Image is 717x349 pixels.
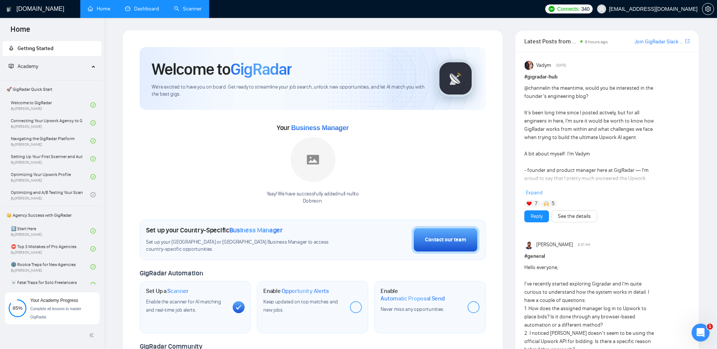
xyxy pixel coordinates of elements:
span: check-circle [90,156,96,161]
span: 8 hours ago [585,39,608,44]
a: Optimizing and A/B Testing Your Scanner for Better ResultsBy[PERSON_NAME] [11,186,90,203]
a: 🌚 Rookie Traps for New AgenciesBy[PERSON_NAME] [11,259,90,275]
span: Keep updated on top matches and new jobs. [263,299,338,313]
div: Contact our team [425,236,466,244]
img: upwork-logo.png [549,6,555,12]
span: Getting Started [18,45,53,52]
a: export [685,38,690,45]
span: Expand [526,189,543,196]
span: 85% [9,306,27,311]
a: See the details [558,212,591,220]
span: check-circle [90,120,96,126]
h1: Enable [381,287,461,302]
span: Complete all lessons to master GigRadar. [30,307,81,319]
span: 7 [535,200,537,207]
span: 8:37 AM [578,241,590,248]
img: gigradar-logo.png [437,60,474,97]
span: setting [702,6,714,12]
span: @channel [524,85,546,91]
span: Never miss any opportunities. [381,306,444,312]
span: Scanner [167,287,188,295]
h1: Welcome to [152,59,292,79]
button: See the details [552,210,597,222]
span: check-circle [90,228,96,234]
span: Set up your [GEOGRAPHIC_DATA] or [GEOGRAPHIC_DATA] Business Manager to access country-specific op... [146,239,346,253]
h1: # general [524,252,690,260]
span: rocket [9,46,14,51]
span: We're excited to have you on board. Get ready to streamline your job search, unlock new opportuni... [152,84,425,98]
span: export [685,38,690,44]
span: Latest Posts from the GigRadar Community [524,37,578,46]
span: GigRadar Automation [140,269,203,277]
span: Business Manager [291,124,348,132]
iframe: Intercom live chat [692,324,710,342]
a: Connecting Your Upwork Agency to GigRadarBy[PERSON_NAME] [11,115,90,131]
li: Getting Started [3,41,102,56]
img: Preet Patel [525,240,534,249]
a: ⛔ Top 3 Mistakes of Pro AgenciesBy[PERSON_NAME] [11,241,90,257]
span: Enable the scanner for AI matching and real-time job alerts. [146,299,221,313]
a: setting [702,6,714,12]
h1: Set up your Country-Specific [146,226,283,234]
img: logo [6,3,12,15]
span: Academy [18,63,38,70]
span: 5 [552,200,555,207]
span: [DATE] [556,62,566,69]
a: searchScanner [174,6,202,12]
span: Opportunity Alerts [282,287,329,295]
div: in the meantime, would you be interested in the founder’s engineering blog? It’s been long time s... [524,84,657,298]
span: check-circle [90,246,96,251]
span: double-left [89,331,96,339]
button: setting [702,3,714,15]
span: user [599,6,604,12]
img: ❤️ [527,201,532,206]
span: 340 [581,5,589,13]
span: GigRadar [230,59,292,79]
span: Connects: [557,5,580,13]
img: Vadym [525,61,534,70]
a: Setting Up Your First Scanner and Auto-BidderBy[PERSON_NAME] [11,151,90,167]
button: Reply [524,210,549,222]
span: Business Manager [229,226,283,234]
h1: Set Up a [146,287,188,295]
span: Academy [9,63,38,70]
span: [PERSON_NAME] [536,241,573,249]
p: Dobreon . [267,198,359,205]
span: Home [4,24,36,40]
a: Welcome to GigRadarBy[PERSON_NAME] [11,97,90,113]
img: 🙌 [544,201,549,206]
span: fund-projection-screen [9,64,14,69]
a: 1️⃣ Start HereBy[PERSON_NAME] [11,223,90,239]
button: Contact our team [412,226,479,254]
h1: Enable [263,287,329,295]
span: Your [277,124,349,132]
img: placeholder.png [291,137,335,182]
span: 👑 Agency Success with GigRadar [3,208,101,223]
span: 1 [707,324,713,330]
h1: # gigradar-hub [524,73,690,81]
span: check-circle [90,282,96,287]
a: Reply [531,212,543,220]
span: check-circle [90,138,96,143]
span: check-circle [90,102,96,108]
span: check-circle [90,174,96,179]
div: Yaay! We have successfully added null null to [267,191,359,205]
span: 🚀 GigRadar Quick Start [3,82,101,97]
a: Navigating the GigRadar PlatformBy[PERSON_NAME] [11,133,90,149]
span: Your Academy Progress [30,298,78,303]
a: dashboardDashboard [125,6,159,12]
a: homeHome [88,6,110,12]
a: Join GigRadar Slack Community [634,38,684,46]
span: check-circle [90,264,96,269]
a: ☠️ Fatal Traps for Solo Freelancers [11,277,90,293]
span: Vadym [536,61,551,70]
a: Optimizing Your Upwork ProfileBy[PERSON_NAME] [11,169,90,185]
span: Automatic Proposal Send [381,295,444,302]
span: check-circle [90,192,96,197]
